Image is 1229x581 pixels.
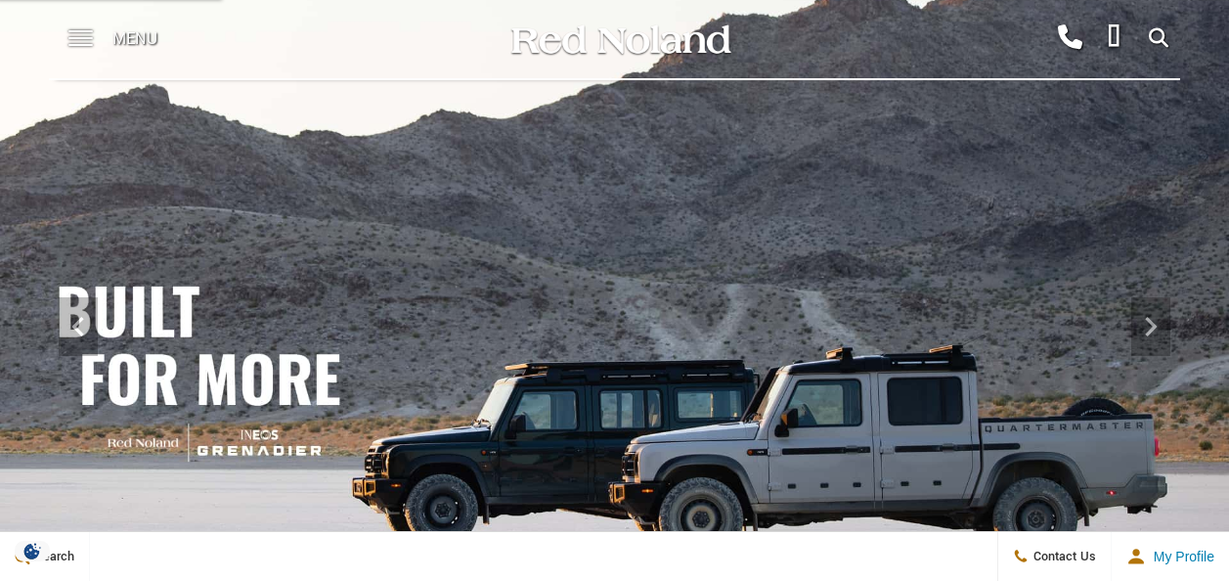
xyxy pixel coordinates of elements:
button: Open user profile menu [1112,532,1229,581]
span: My Profile [1146,549,1214,564]
span: Contact Us [1029,548,1096,565]
section: Click to Open Cookie Consent Modal [10,541,55,561]
div: Previous [59,297,98,356]
img: Opt-Out Icon [10,541,55,561]
img: Red Noland Auto Group [507,22,732,57]
div: Next [1131,297,1170,356]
